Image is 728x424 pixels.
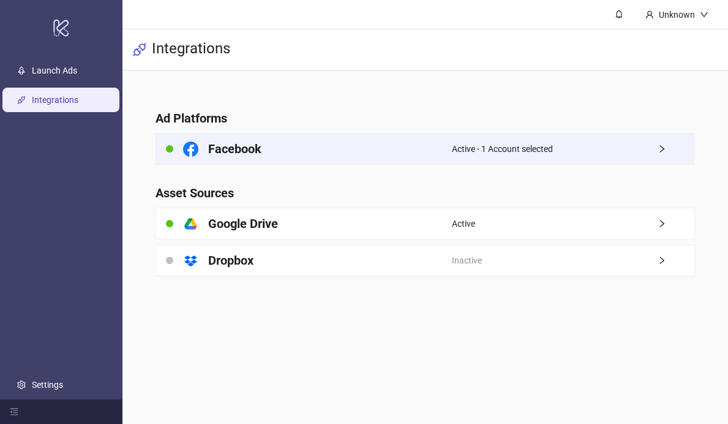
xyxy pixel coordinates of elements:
a: FacebookActive - 1 Account selectedright [156,133,695,165]
span: bell [615,10,623,18]
a: Launch Ads [32,66,77,75]
span: right [658,219,694,228]
span: user [645,10,654,19]
h4: Facebook [208,140,261,157]
span: right [658,145,694,153]
span: Active - 1 Account selected [452,142,553,156]
h3: Integrations [152,39,230,60]
span: api [132,42,147,57]
span: Inactive [452,254,482,267]
span: down [700,10,708,19]
a: DropboxInactiveright [156,244,695,276]
a: Google DriveActiveright [156,208,695,240]
a: Integrations [32,95,78,105]
h4: Dropbox [208,252,253,269]
h4: Google Drive [208,215,278,232]
span: right [658,256,694,265]
a: Settings [32,380,63,390]
span: Active [452,217,475,230]
span: menu-fold [10,407,18,416]
div: Unknown [654,8,700,21]
h4: Ad Platforms [156,110,695,127]
h4: Asset Sources [156,184,695,202]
